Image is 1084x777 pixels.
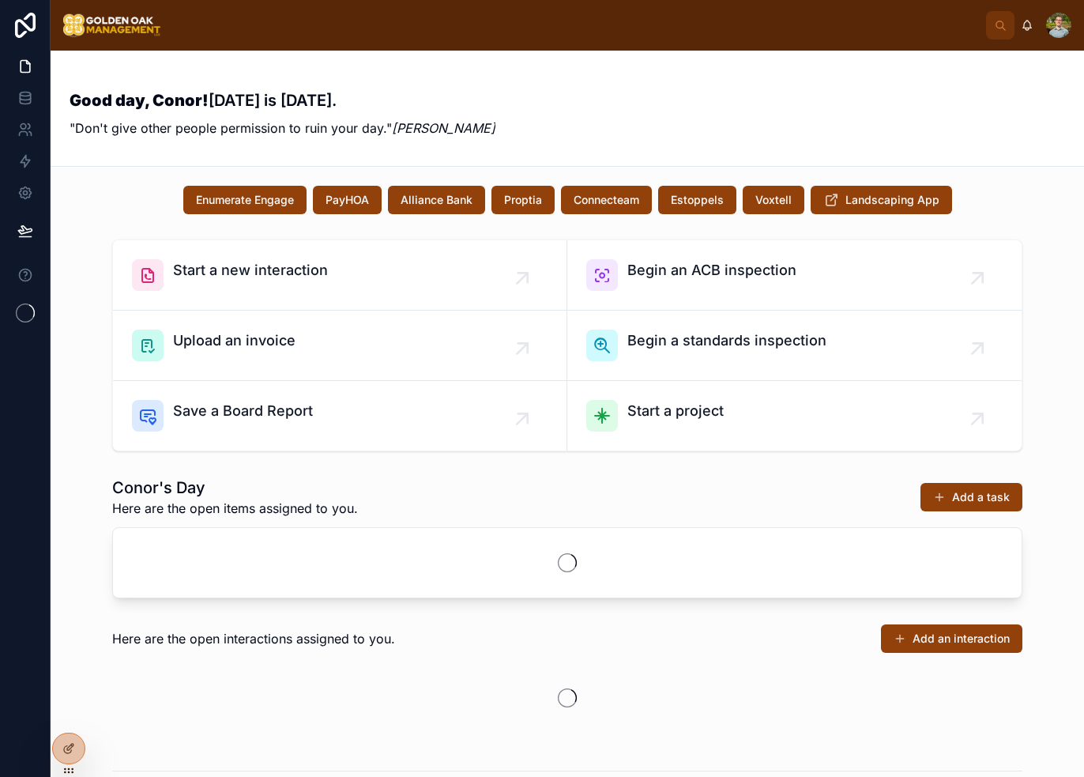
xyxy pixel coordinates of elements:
h3: [DATE] is [DATE]. [70,89,495,112]
a: Save a Board Report [113,381,567,451]
button: Add an interaction [881,624,1022,653]
span: Upload an invoice [173,330,295,352]
a: Begin a standards inspection [567,311,1022,381]
button: Landscaping App [811,186,952,214]
span: Begin an ACB inspection [627,259,796,281]
button: Connecteam [561,186,652,214]
button: Add a task [920,483,1022,511]
button: Enumerate Engage [183,186,307,214]
span: Connecteam [574,192,639,208]
span: Start a project [627,400,724,422]
span: PayHOA [326,192,369,208]
button: Proptia [491,186,555,214]
a: Begin an ACB inspection [567,240,1022,311]
a: Start a project [567,381,1022,451]
button: Alliance Bank [388,186,485,214]
h1: Conor's Day [112,477,358,499]
p: "Don't give other people permission to ruin your day." [70,119,495,138]
span: Landscaping App [845,192,939,208]
span: Estoppels [671,192,724,208]
div: scrollable content [174,22,986,28]
em: [PERSON_NAME] [392,120,495,136]
img: App logo [63,13,161,38]
span: Start a new interaction [173,259,328,281]
button: PayHOA [313,186,382,214]
span: Enumerate Engage [196,192,294,208]
strong: Good day, Conor! [70,91,209,110]
span: Save a Board Report [173,400,313,422]
button: Estoppels [658,186,736,214]
a: Start a new interaction [113,240,567,311]
span: Here are the open items assigned to you. [112,499,358,518]
span: Here are the open interactions assigned to you. [112,629,395,648]
button: Voxtell [743,186,804,214]
span: Proptia [504,192,542,208]
a: Upload an invoice [113,311,567,381]
span: Alliance Bank [401,192,472,208]
span: Voxtell [755,192,792,208]
span: Begin a standards inspection [627,330,826,352]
